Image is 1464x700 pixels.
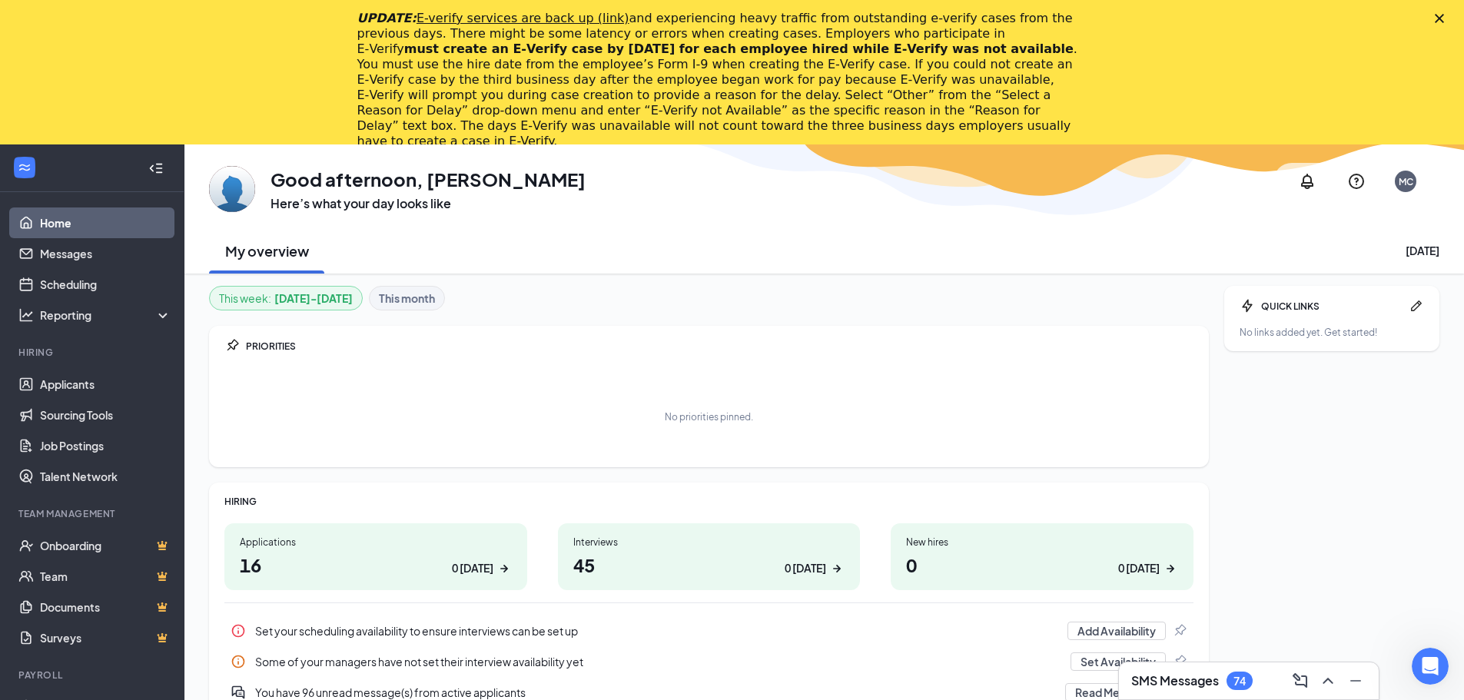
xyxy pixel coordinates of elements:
[231,685,246,700] svg: DoubleChatActive
[1435,14,1450,23] div: Close
[240,536,512,549] div: Applications
[1286,668,1311,693] button: ComposeMessage
[40,369,171,400] a: Applicants
[17,160,32,175] svg: WorkstreamLogo
[271,166,586,192] h1: Good afternoon, [PERSON_NAME]
[40,430,171,461] a: Job Postings
[573,552,845,578] h1: 45
[40,592,171,622] a: DocumentsCrown
[274,290,353,307] b: [DATE] - [DATE]
[231,654,246,669] svg: Info
[452,560,493,576] div: 0 [DATE]
[1071,652,1166,671] button: Set Availability
[224,615,1193,646] div: Set your scheduling availability to ensure interviews can be set up
[379,290,435,307] b: This month
[40,269,171,300] a: Scheduling
[40,561,171,592] a: TeamCrown
[219,290,353,307] div: This week :
[1261,300,1403,313] div: QUICK LINKS
[906,536,1178,549] div: New hires
[224,615,1193,646] a: InfoSet your scheduling availability to ensure interviews can be set upAdd AvailabilityPin
[224,338,240,353] svg: Pin
[40,207,171,238] a: Home
[40,530,171,561] a: OnboardingCrown
[240,552,512,578] h1: 16
[18,668,168,682] div: Payroll
[18,507,168,520] div: Team Management
[40,461,171,492] a: Talent Network
[255,623,1058,639] div: Set your scheduling availability to ensure interviews can be set up
[1298,172,1316,191] svg: Notifications
[357,11,1083,149] div: and experiencing heavy traffic from outstanding e-verify cases from the previous days. There migh...
[1131,672,1219,689] h3: SMS Messages
[891,523,1193,590] a: New hires00 [DATE]ArrowRight
[225,241,309,260] h2: My overview
[1233,675,1246,688] div: 74
[906,552,1178,578] h1: 0
[1172,623,1187,639] svg: Pin
[1347,172,1366,191] svg: QuestionInfo
[209,166,255,212] img: Mandie Craigie
[1342,668,1366,693] button: Minimize
[40,622,171,653] a: SurveysCrown
[1346,672,1365,690] svg: Minimize
[18,346,168,359] div: Hiring
[1240,298,1255,314] svg: Bolt
[558,523,861,590] a: Interviews450 [DATE]ArrowRight
[665,410,753,423] div: No priorities pinned.
[1399,175,1413,188] div: MC
[829,561,845,576] svg: ArrowRight
[224,646,1193,677] a: InfoSome of your managers have not set their interview availability yetSet AvailabilityPin
[246,340,1193,353] div: PRIORITIES
[496,561,512,576] svg: ArrowRight
[255,654,1061,669] div: Some of your managers have not set their interview availability yet
[1409,298,1424,314] svg: Pen
[231,623,246,639] svg: Info
[255,685,1056,700] div: You have 96 unread message(s) from active applicants
[1118,560,1160,576] div: 0 [DATE]
[40,400,171,430] a: Sourcing Tools
[1240,326,1424,339] div: No links added yet. Get started!
[224,495,1193,508] div: HIRING
[1067,622,1166,640] button: Add Availability
[224,646,1193,677] div: Some of your managers have not set their interview availability yet
[18,307,34,323] svg: Analysis
[573,536,845,549] div: Interviews
[40,307,172,323] div: Reporting
[1163,561,1178,576] svg: ArrowRight
[40,238,171,269] a: Messages
[224,523,527,590] a: Applications160 [DATE]ArrowRight
[1291,672,1310,690] svg: ComposeMessage
[1314,668,1339,693] button: ChevronUp
[1406,243,1439,258] div: [DATE]
[148,161,164,176] svg: Collapse
[357,11,629,25] i: UPDATE:
[1412,648,1449,685] iframe: Intercom live chat
[404,41,1074,56] b: must create an E‑Verify case by [DATE] for each employee hired while E‑Verify was not available
[1172,654,1187,669] svg: Pin
[417,11,629,25] a: E-verify services are back up (link)
[785,560,826,576] div: 0 [DATE]
[1319,672,1337,690] svg: ChevronUp
[271,195,586,212] h3: Here’s what your day looks like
